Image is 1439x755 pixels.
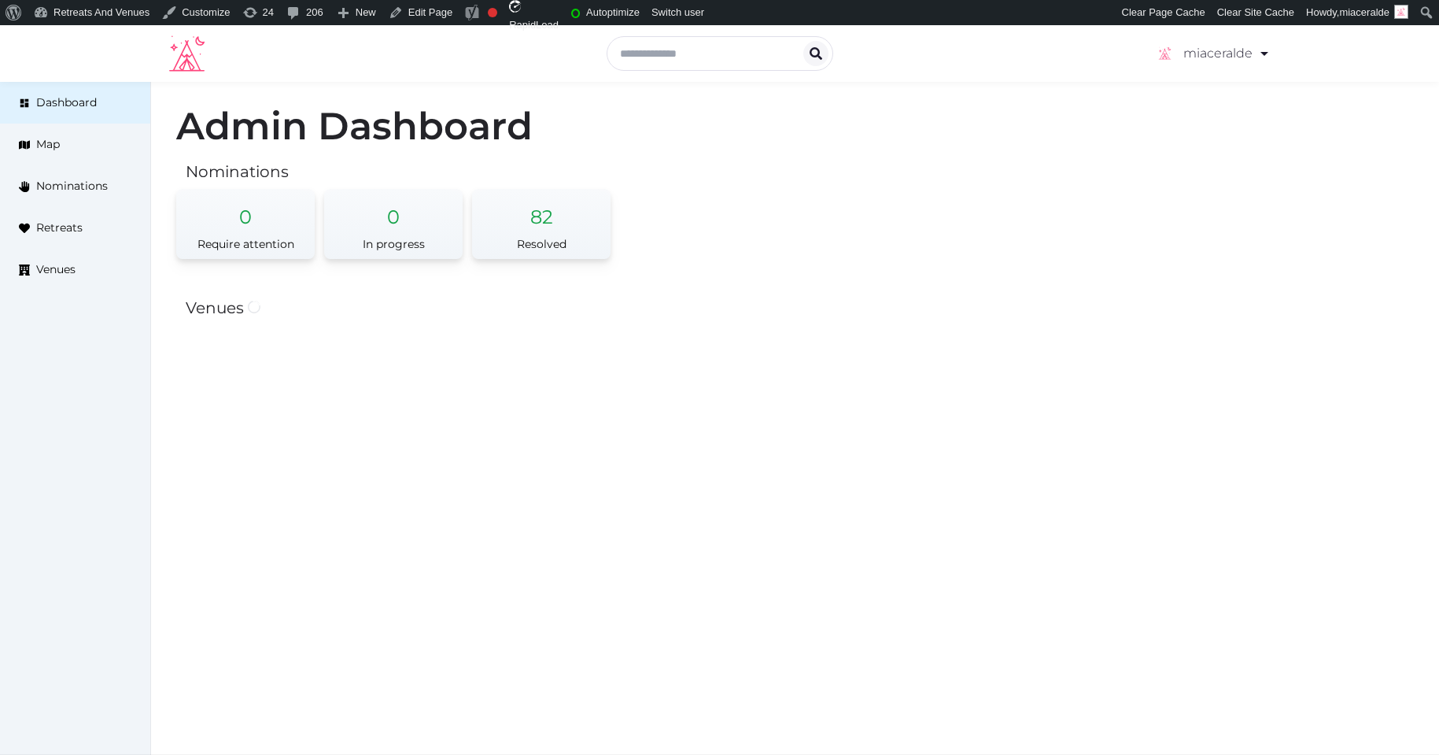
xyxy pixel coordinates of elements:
[36,136,60,153] span: Map
[1339,6,1389,18] span: miaceralde
[36,220,83,236] span: Retreats
[186,297,1414,319] h2: Venues
[186,161,1414,183] h2: Nominations
[472,189,611,230] div: 82
[36,178,108,194] span: Nominations
[36,261,76,278] span: Venues
[488,8,497,17] div: Focus keyphrase not set
[363,237,425,251] span: In progress
[472,189,611,259] a: 82Resolved
[517,237,566,251] span: Resolved
[176,189,315,230] div: 0
[1217,6,1294,18] span: Clear Site Cache
[1122,6,1205,18] span: Clear Page Cache
[176,189,315,259] a: 0Require attention
[324,189,463,259] a: 0In progress
[176,107,1414,145] h1: Admin Dashboard
[324,189,463,230] div: 0
[197,237,294,251] span: Require attention
[1155,31,1271,76] a: miaceralde
[36,94,97,111] span: Dashboard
